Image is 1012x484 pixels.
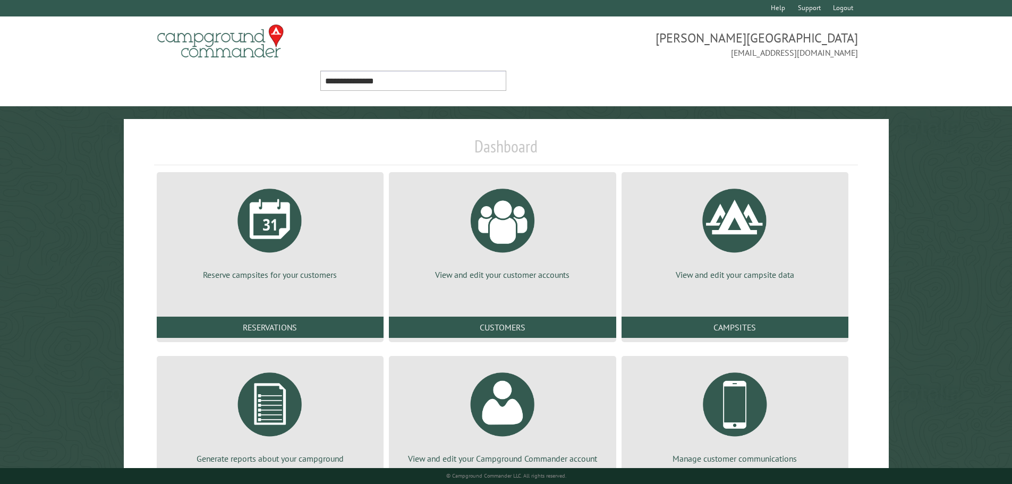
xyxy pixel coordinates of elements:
p: Manage customer communications [634,453,836,464]
a: Manage customer communications [634,364,836,464]
span: [PERSON_NAME][GEOGRAPHIC_DATA] [EMAIL_ADDRESS][DOMAIN_NAME] [506,29,858,59]
p: View and edit your Campground Commander account [402,453,603,464]
a: Reservations [157,317,384,338]
a: Generate reports about your campground [169,364,371,464]
a: Reserve campsites for your customers [169,181,371,281]
p: View and edit your campsite data [634,269,836,281]
a: Campsites [622,317,848,338]
img: Campground Commander [154,21,287,62]
a: View and edit your customer accounts [402,181,603,281]
small: © Campground Commander LLC. All rights reserved. [446,472,566,479]
a: Customers [389,317,616,338]
a: View and edit your Campground Commander account [402,364,603,464]
p: View and edit your customer accounts [402,269,603,281]
p: Reserve campsites for your customers [169,269,371,281]
h1: Dashboard [154,136,858,165]
a: View and edit your campsite data [634,181,836,281]
p: Generate reports about your campground [169,453,371,464]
